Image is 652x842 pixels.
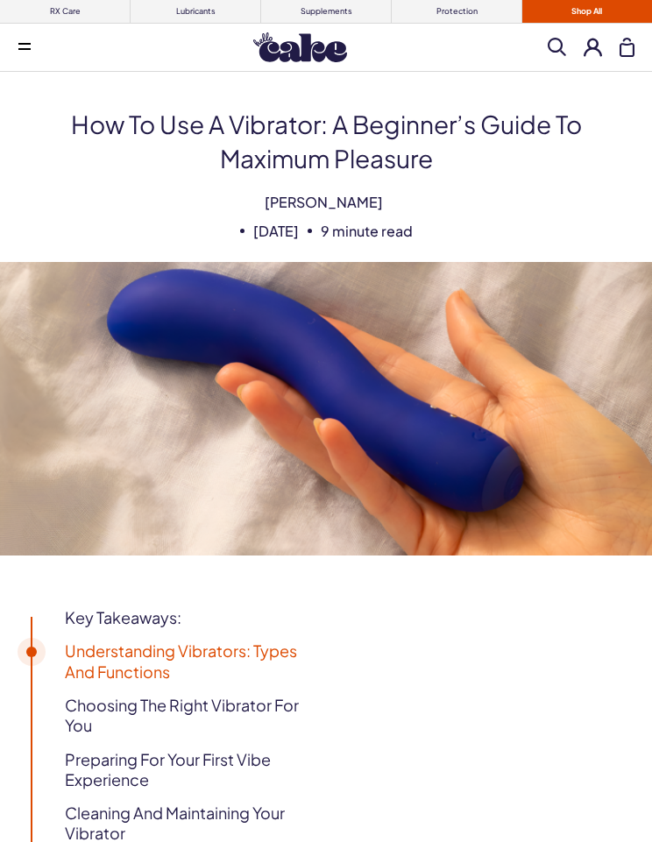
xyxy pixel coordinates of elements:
[65,640,324,682] a: Understanding Vibrators: Types And Functions
[18,107,634,175] h1: How To Use A Vibrator: A Beginner’s Guide To Maximum Pleasure
[65,607,181,627] a: Key Takeaways:
[253,32,347,62] img: Hello Cake
[253,222,299,241] span: [DATE]
[321,222,413,241] span: 9 minute read
[65,749,324,790] a: Preparing For Your First Vibe Experience
[265,193,383,212] span: [PERSON_NAME]
[65,695,324,736] a: Choosing The Right Vibrator For You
